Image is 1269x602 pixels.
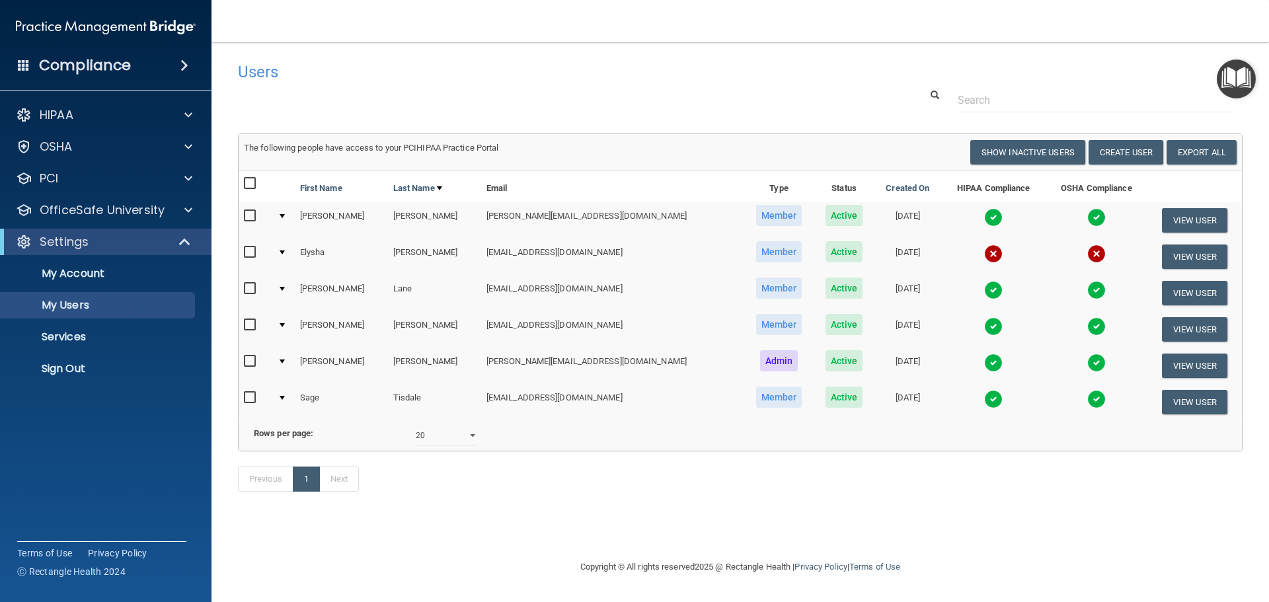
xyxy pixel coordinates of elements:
button: View User [1162,245,1227,269]
img: tick.e7d51cea.svg [1087,354,1106,372]
h4: Users [238,63,816,81]
td: [PERSON_NAME] [295,348,388,384]
td: [PERSON_NAME][EMAIL_ADDRESS][DOMAIN_NAME] [481,348,744,384]
a: Privacy Policy [88,546,147,560]
a: First Name [300,180,342,196]
img: tick.e7d51cea.svg [984,281,1003,299]
a: Terms of Use [849,562,900,572]
input: Search [958,88,1233,112]
a: HIPAA [16,107,192,123]
td: [DATE] [874,384,941,420]
img: tick.e7d51cea.svg [984,208,1003,227]
td: [EMAIL_ADDRESS][DOMAIN_NAME] [481,384,744,420]
span: Active [826,314,863,335]
img: tick.e7d51cea.svg [1087,390,1106,408]
span: Member [756,205,802,226]
p: HIPAA [40,107,73,123]
td: [PERSON_NAME] [388,311,481,348]
td: [DATE] [874,348,941,384]
b: Rows per page: [254,428,313,438]
img: tick.e7d51cea.svg [984,354,1003,372]
img: tick.e7d51cea.svg [984,390,1003,408]
th: OSHA Compliance [1046,170,1147,202]
button: View User [1162,317,1227,342]
a: Privacy Policy [794,562,847,572]
img: cross.ca9f0e7f.svg [984,245,1003,263]
p: Services [9,330,189,344]
button: View User [1162,281,1227,305]
td: [EMAIL_ADDRESS][DOMAIN_NAME] [481,239,744,275]
td: [PERSON_NAME] [388,202,481,239]
td: [DATE] [874,239,941,275]
th: Type [744,170,814,202]
p: Settings [40,234,89,250]
span: Active [826,387,863,408]
td: Elysha [295,239,388,275]
button: View User [1162,390,1227,414]
button: Open Resource Center [1217,59,1256,98]
a: Created On [886,180,929,196]
td: Sage [295,384,388,420]
a: OSHA [16,139,192,155]
a: Settings [16,234,192,250]
span: Active [826,241,863,262]
span: Ⓒ Rectangle Health 2024 [17,565,126,578]
a: OfficeSafe University [16,202,192,218]
a: Last Name [393,180,442,196]
a: PCI [16,170,192,186]
p: OSHA [40,139,73,155]
span: Member [756,278,802,299]
span: Member [756,387,802,408]
span: The following people have access to your PCIHIPAA Practice Portal [244,143,499,153]
a: Terms of Use [17,546,72,560]
div: Copyright © All rights reserved 2025 @ Rectangle Health | | [499,546,981,588]
a: Next [319,467,359,492]
td: [PERSON_NAME] [295,311,388,348]
span: Active [826,350,863,371]
p: Sign Out [9,362,189,375]
th: Status [814,170,874,202]
span: Member [756,314,802,335]
a: Previous [238,467,293,492]
p: PCI [40,170,58,186]
td: Lane [388,275,481,311]
th: Email [481,170,744,202]
td: [PERSON_NAME] [295,202,388,239]
button: Show Inactive Users [970,140,1085,165]
img: PMB logo [16,14,196,40]
td: [PERSON_NAME][EMAIL_ADDRESS][DOMAIN_NAME] [481,202,744,239]
td: [DATE] [874,202,941,239]
th: HIPAA Compliance [941,170,1046,202]
button: View User [1162,208,1227,233]
p: OfficeSafe University [40,202,165,218]
span: Member [756,241,802,262]
img: tick.e7d51cea.svg [1087,281,1106,299]
h4: Compliance [39,56,131,75]
td: [EMAIL_ADDRESS][DOMAIN_NAME] [481,311,744,348]
td: [PERSON_NAME] [388,348,481,384]
img: tick.e7d51cea.svg [1087,317,1106,336]
p: My Users [9,299,189,312]
td: [PERSON_NAME] [388,239,481,275]
td: [PERSON_NAME] [295,275,388,311]
img: cross.ca9f0e7f.svg [1087,245,1106,263]
span: Active [826,278,863,299]
td: [DATE] [874,275,941,311]
a: Export All [1167,140,1237,165]
img: tick.e7d51cea.svg [1087,208,1106,227]
span: Active [826,205,863,226]
button: View User [1162,354,1227,378]
td: [EMAIL_ADDRESS][DOMAIN_NAME] [481,275,744,311]
button: Create User [1089,140,1163,165]
img: tick.e7d51cea.svg [984,317,1003,336]
td: [DATE] [874,311,941,348]
span: Admin [760,350,798,371]
a: 1 [293,467,320,492]
p: My Account [9,267,189,280]
td: Tisdale [388,384,481,420]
